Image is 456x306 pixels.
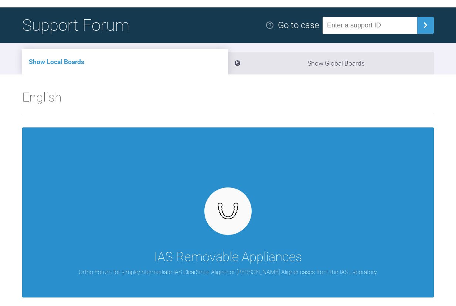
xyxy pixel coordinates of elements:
[278,18,319,32] div: Go to case
[22,87,434,114] h2: English
[323,17,417,34] input: Enter a support ID
[419,19,431,31] img: chevronRight.28bd32b0.svg
[22,127,434,297] a: IAS Removable AppliancesOrtho Forum for simple/intermediate IAS ClearSmile Aligner or [PERSON_NAM...
[79,267,378,277] p: Ortho Forum for simple/intermediate IAS ClearSmile Aligner or [PERSON_NAME] Aligner cases from th...
[154,247,302,267] div: IAS Removable Appliances
[22,12,129,38] h1: Support Forum
[265,21,274,30] img: help.e70b9f3d.svg
[22,49,228,74] li: Show Local Boards
[228,52,434,74] li: Show Global Boards
[214,200,242,222] img: removables.927eaa4e.svg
